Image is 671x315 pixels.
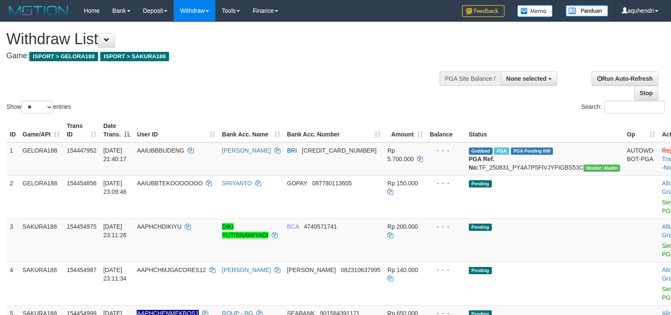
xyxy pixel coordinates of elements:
span: Pending [469,267,492,274]
span: 154454975 [67,223,96,230]
span: [DATE] 23:11:26 [103,223,127,238]
div: - - - [430,266,462,274]
td: AUTOWD-BOT-PGA [623,142,659,176]
span: Rp 5.700.000 [387,147,414,162]
img: Feedback.jpg [462,5,505,17]
td: SAKURA188 [19,262,63,305]
td: TF_250831_PY4A7P5FIVJYPIGBS53C [465,142,623,176]
select: Showentries [21,101,53,114]
span: [DATE] 23:11:34 [103,267,127,282]
span: Marked by aquhendri [494,148,509,155]
span: AAIUBBTEKOOOOOOO [137,180,203,187]
a: SRIYANTO [222,180,252,187]
span: [PERSON_NAME] [287,267,336,273]
td: SAKURA188 [19,219,63,262]
span: AAPHCHDIKIYU [137,223,181,230]
label: Show entries [6,101,71,114]
th: Trans ID: activate to sort column ascending [63,118,100,142]
th: User ID: activate to sort column ascending [133,118,218,142]
div: - - - [430,179,462,187]
img: Button%20Memo.svg [517,5,553,17]
button: None selected [501,71,557,86]
th: Bank Acc. Name: activate to sort column ascending [219,118,284,142]
span: Rp 200.000 [387,223,418,230]
div: - - - [430,222,462,231]
span: Vendor URL: https://payment4.1velocity.biz [584,165,620,172]
td: 3 [6,219,19,262]
td: GELORA188 [19,175,63,219]
a: [PERSON_NAME] [222,147,271,154]
th: Op: activate to sort column ascending [623,118,659,142]
label: Search: [581,101,665,114]
span: Copy 082310637995 to clipboard [341,267,381,273]
span: BCA [287,223,299,230]
th: ID [6,118,19,142]
div: PGA Site Balance / [440,71,501,86]
span: 154454856 [67,180,96,187]
span: BRI [287,147,297,154]
span: Pending [469,224,492,231]
span: Rp 140.000 [387,267,418,273]
h4: Game: [6,52,439,60]
td: 2 [6,175,19,219]
th: Game/API: activate to sort column ascending [19,118,63,142]
b: PGA Ref. No: [469,156,494,171]
span: PGA Pending [511,148,553,155]
a: DIKI YUTISNAWIYADI [222,223,268,238]
span: Rp 150.000 [387,180,418,187]
span: [DATE] 21:40:17 [103,147,127,162]
span: GOPAY [287,180,307,187]
td: 4 [6,262,19,305]
a: [PERSON_NAME] [222,267,271,273]
span: ISPORT > GELORA188 [29,52,98,61]
a: Run Auto-Refresh [592,71,658,86]
span: Pending [469,180,492,187]
th: Status [465,118,623,142]
span: Copy 087780113605 to clipboard [312,180,352,187]
td: GELORA188 [19,142,63,176]
th: Bank Acc. Number: activate to sort column ascending [284,118,384,142]
img: MOTION_logo.png [6,4,71,17]
th: Date Trans.: activate to sort column descending [100,118,133,142]
th: Amount: activate to sort column ascending [384,118,426,142]
input: Search: [604,101,665,114]
span: [DATE] 23:09:46 [103,180,127,195]
span: Copy 4740571741 to clipboard [304,223,337,230]
td: 1 [6,142,19,176]
span: ISPORT > SAKURA188 [100,52,169,61]
span: Grabbed [469,148,493,155]
th: Balance [426,118,465,142]
span: AAPHCHMJGACORES12 [137,267,206,273]
span: None selected [506,75,547,82]
img: panduan.png [566,5,608,17]
div: - - - [430,146,462,155]
span: 154454987 [67,267,96,273]
a: Stop [634,86,658,100]
span: 154447952 [67,147,96,154]
span: Copy 664601023729538 to clipboard [302,147,377,154]
span: AAIUBBBUDENG [137,147,184,154]
h1: Withdraw List [6,31,439,48]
